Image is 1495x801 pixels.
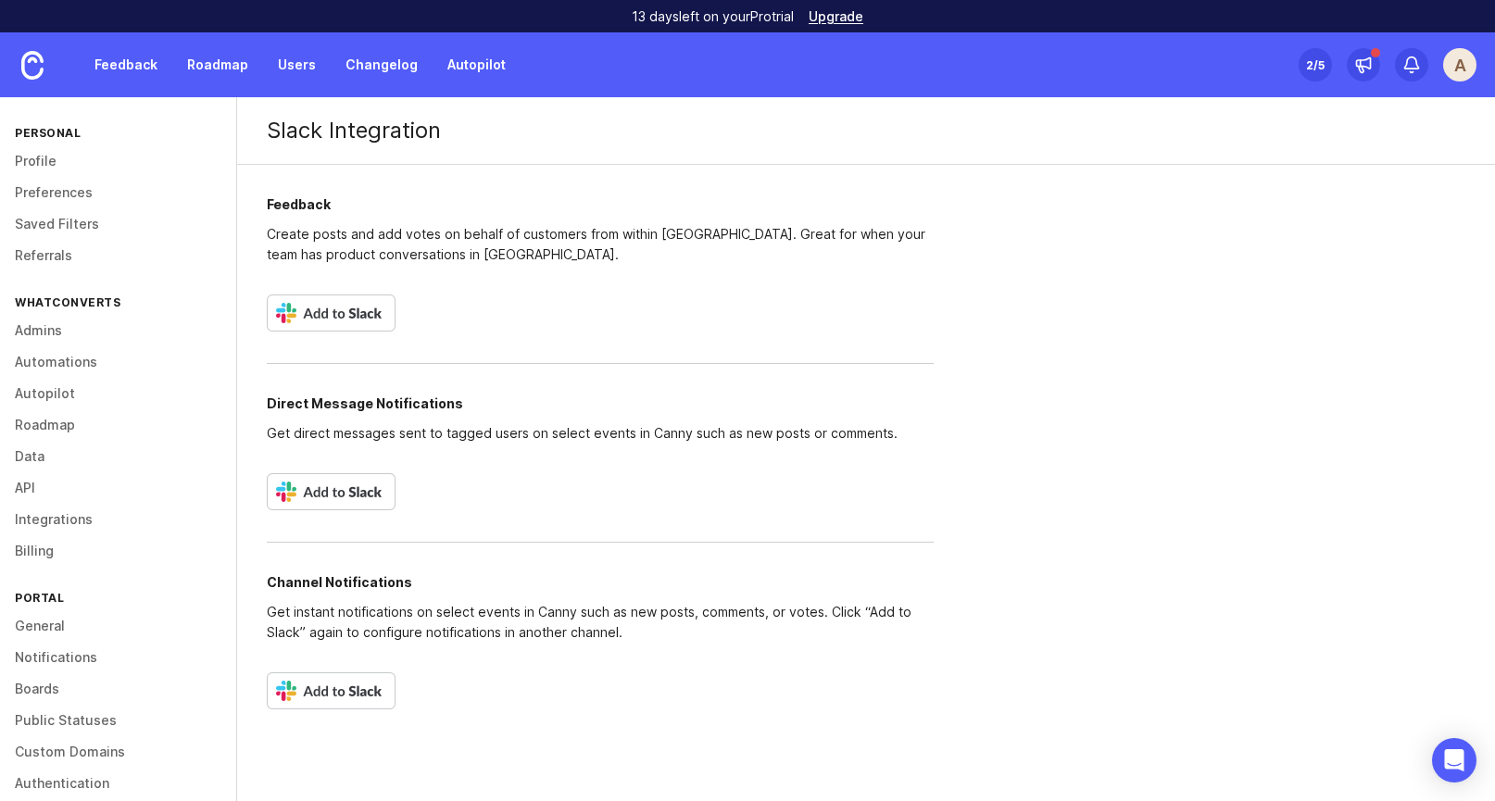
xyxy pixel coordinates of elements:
h2: Feedback [267,194,934,215]
h1: Slack Integration [237,97,1495,165]
h2: Direct Message Notifications [267,394,934,414]
img: Add to Slack [267,473,396,510]
a: Changelog [334,48,429,81]
button: 2/5 [1299,48,1332,81]
img: Canny Home [21,51,44,80]
a: Roadmap [176,48,259,81]
a: Upgrade [809,10,863,23]
a: Feedback [83,48,169,81]
p: Get instant notifications on select events in Canny such as new posts, comments, or votes. Click ... [267,602,934,643]
h2: Channel Notifications [267,572,934,593]
div: Open Intercom Messenger [1432,738,1476,782]
p: 13 days left on your Pro trial [632,7,794,26]
img: Add to Slack [267,294,396,332]
p: Create posts and add votes on behalf of customers from within [GEOGRAPHIC_DATA]. Great for when y... [267,224,934,265]
p: Get direct messages sent to tagged users on select events in Canny such as new posts or comments. [267,423,934,444]
img: Add to Slack [267,672,396,709]
a: Autopilot [436,48,517,81]
button: A [1443,48,1476,81]
div: 2 /5 [1306,52,1325,78]
a: Users [267,48,327,81]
